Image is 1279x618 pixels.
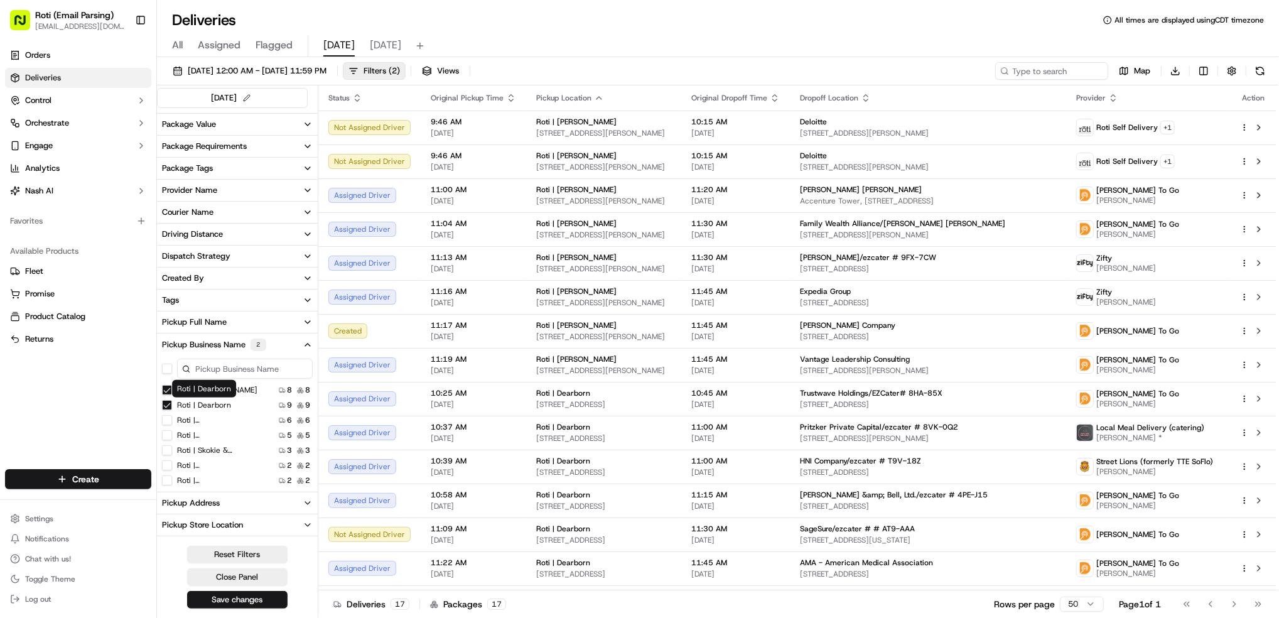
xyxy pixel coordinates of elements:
[431,128,516,138] span: [DATE]
[101,177,207,200] a: 💻API Documentation
[25,185,53,197] span: Nash AI
[35,9,114,21] button: Roti (Email Parsing)
[198,38,240,53] span: Assigned
[287,460,292,470] span: 2
[800,433,1056,443] span: [STREET_ADDRESS][PERSON_NAME]
[1096,326,1179,336] span: [PERSON_NAME] To Go
[157,290,318,311] button: Tags
[536,162,671,172] span: [STREET_ADDRESS][PERSON_NAME]
[10,266,146,277] a: Fleet
[187,568,288,586] button: Close Panel
[1096,365,1179,375] span: [PERSON_NAME]
[177,415,257,425] label: Roti | [GEOGRAPHIC_DATA] and [US_STATE]
[25,163,60,174] span: Analytics
[800,501,1056,511] span: [STREET_ADDRESS]
[800,490,988,500] span: [PERSON_NAME] &amp; Bell, Ltd./ezcater # 4PE-J15
[1096,423,1204,433] span: Local Meal Delivery (catering)
[431,320,516,330] span: 11:17 AM
[157,114,318,135] button: Package Value
[157,202,318,223] button: Courier Name
[800,252,936,263] span: [PERSON_NAME]/ezcater # 9FX-7CW
[1096,219,1179,229] span: [PERSON_NAME] To Go
[691,467,780,477] span: [DATE]
[1096,156,1158,166] span: Roti Self Delivery
[536,252,617,263] span: Roti | [PERSON_NAME]
[994,598,1055,610] p: Rows per page
[10,333,146,345] a: Returns
[1096,195,1179,205] span: [PERSON_NAME]
[1096,467,1213,477] span: [PERSON_NAME]
[691,354,780,364] span: 11:45 AM
[162,163,213,174] div: Package Tags
[800,332,1056,342] span: [STREET_ADDRESS]
[800,264,1056,274] span: [STREET_ADDRESS]
[1096,529,1179,539] span: [PERSON_NAME] To Go
[1096,263,1156,273] span: [PERSON_NAME]
[431,501,516,511] span: [DATE]
[25,117,69,129] span: Orchestrate
[188,65,326,77] span: [DATE] 12:00 AM - [DATE] 11:59 PM
[1096,122,1158,133] span: Roti Self Delivery
[1114,15,1264,25] span: All times are displayed using CDT timezone
[162,295,179,306] div: Tags
[323,38,355,53] span: [DATE]
[1096,297,1156,307] span: [PERSON_NAME]
[1077,323,1093,339] img: ddtg_logo_v2.png
[800,219,1005,229] span: Family Wealth Alliance/[PERSON_NAME] [PERSON_NAME]
[157,312,318,333] button: Pickup Full Name
[25,554,71,564] span: Chat with us!
[213,124,229,139] button: Start new chat
[157,224,318,245] button: Driving Distance
[416,62,465,80] button: Views
[800,354,910,364] span: Vantage Leadership Consulting
[35,21,125,31] button: [EMAIL_ADDRESS][DOMAIN_NAME]
[431,230,516,240] span: [DATE]
[691,128,780,138] span: [DATE]
[691,501,780,511] span: [DATE]
[800,569,1056,579] span: [STREET_ADDRESS]
[536,422,590,432] span: Roti | Dearborn
[167,62,332,80] button: [DATE] 12:00 AM - [DATE] 11:59 PM
[212,91,254,105] div: [DATE]
[431,524,516,534] span: 11:09 AM
[1096,399,1179,409] span: [PERSON_NAME]
[691,490,780,500] span: 11:15 AM
[536,354,617,364] span: Roti | [PERSON_NAME]
[536,399,671,409] span: [STREET_ADDRESS]
[5,284,151,304] button: Promise
[800,366,1056,376] span: [STREET_ADDRESS][PERSON_NAME]
[1096,287,1112,297] span: Zifty
[305,430,310,440] span: 5
[13,50,229,70] p: Welcome 👋
[691,230,780,240] span: [DATE]
[10,311,146,322] a: Product Catalog
[25,95,51,106] span: Control
[1096,389,1179,399] span: [PERSON_NAME] To Go
[437,65,459,77] span: Views
[1077,289,1093,305] img: zifty-logo-trans-sq.png
[391,599,409,610] div: 17
[691,298,780,308] span: [DATE]
[431,467,516,477] span: [DATE]
[431,354,516,364] span: 11:19 AM
[431,185,516,195] span: 11:00 AM
[536,128,671,138] span: [STREET_ADDRESS][PERSON_NAME]
[162,229,223,240] div: Driving Distance
[5,5,130,35] button: Roti (Email Parsing)[EMAIL_ADDRESS][DOMAIN_NAME]
[1096,501,1179,511] span: [PERSON_NAME]
[691,558,780,568] span: 11:45 AM
[691,117,780,127] span: 10:15 AM
[536,535,671,545] span: [STREET_ADDRESS]
[691,185,780,195] span: 11:20 AM
[536,320,617,330] span: Roti | [PERSON_NAME]
[1096,253,1112,263] span: Zifty
[536,298,671,308] span: [STREET_ADDRESS][PERSON_NAME]
[691,252,780,263] span: 11:30 AM
[5,510,151,528] button: Settings
[157,180,318,201] button: Provider Name
[287,445,292,455] span: 3
[431,366,516,376] span: [DATE]
[800,524,915,534] span: SageSure/ezcater # # AT9-AAA
[10,288,146,300] a: Promise
[5,211,151,231] div: Favorites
